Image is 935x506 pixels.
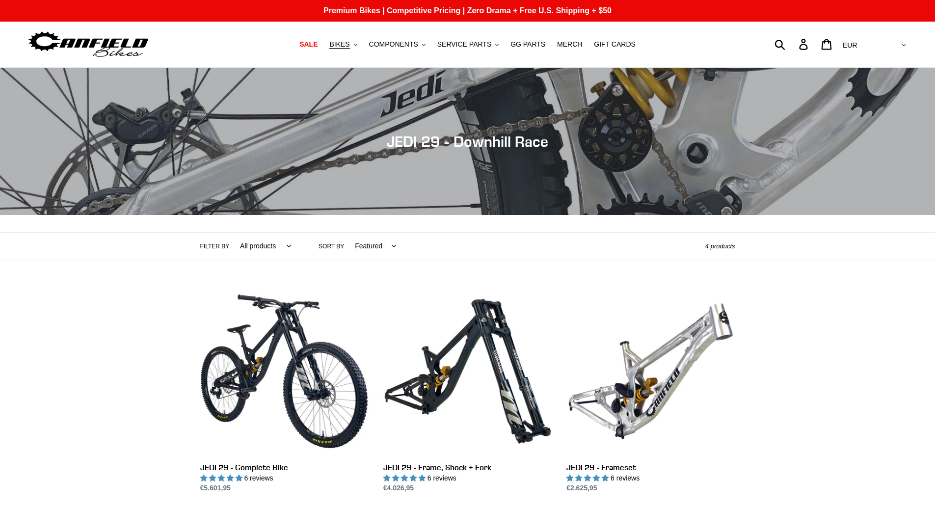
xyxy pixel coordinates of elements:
a: GG PARTS [506,38,550,51]
span: SERVICE PARTS [437,40,491,49]
label: Filter by [200,242,230,251]
span: GG PARTS [510,40,545,49]
label: Sort by [319,242,344,251]
input: Search [780,33,805,55]
span: 4 products [705,242,735,250]
button: SERVICE PARTS [432,38,504,51]
button: BIKES [324,38,362,51]
button: COMPONENTS [364,38,430,51]
a: GIFT CARDS [589,38,641,51]
a: SALE [294,38,322,51]
img: Canfield Bikes [27,29,150,60]
span: SALE [299,40,318,49]
span: COMPONENTS [369,40,418,49]
span: MERCH [557,40,582,49]
span: JEDI 29 - Downhill Race [387,133,548,150]
span: BIKES [329,40,349,49]
span: GIFT CARDS [594,40,636,49]
a: MERCH [552,38,587,51]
